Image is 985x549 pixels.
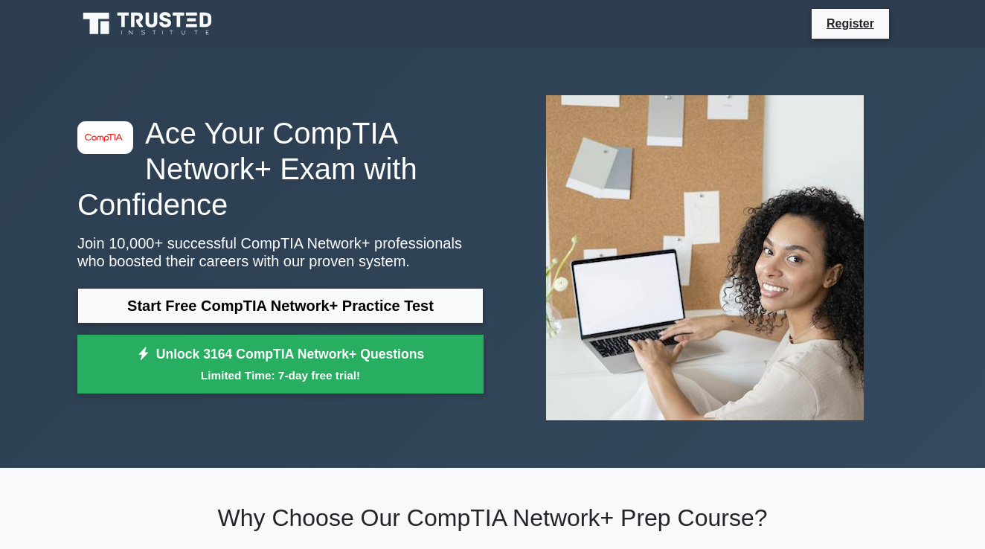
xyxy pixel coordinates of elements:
h1: Ace Your CompTIA Network+ Exam with Confidence [77,115,484,222]
a: Register [818,14,883,33]
p: Join 10,000+ successful CompTIA Network+ professionals who boosted their careers with our proven ... [77,234,484,270]
a: Start Free CompTIA Network+ Practice Test [77,288,484,324]
h2: Why Choose Our CompTIA Network+ Prep Course? [77,504,908,532]
a: Unlock 3164 CompTIA Network+ QuestionsLimited Time: 7-day free trial! [77,335,484,394]
small: Limited Time: 7-day free trial! [96,367,465,384]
